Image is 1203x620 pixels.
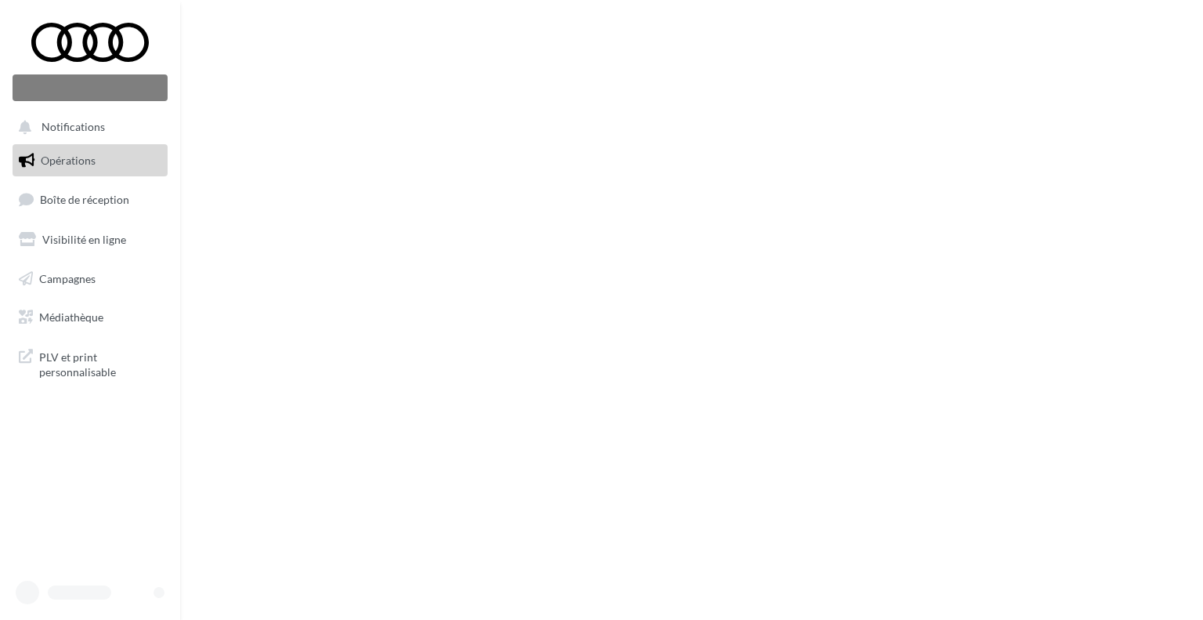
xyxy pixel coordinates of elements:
a: Campagnes [9,263,171,295]
span: Médiathèque [39,310,103,324]
a: Boîte de réception [9,183,171,216]
span: Opérations [41,154,96,167]
span: PLV et print personnalisable [39,346,161,380]
span: Notifications [42,121,105,134]
a: PLV et print personnalisable [9,340,171,386]
a: Opérations [9,144,171,177]
a: Médiathèque [9,301,171,334]
span: Visibilité en ligne [42,233,126,246]
span: Boîte de réception [40,193,129,206]
div: Nouvelle campagne [13,74,168,101]
a: Visibilité en ligne [9,223,171,256]
span: Campagnes [39,271,96,285]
